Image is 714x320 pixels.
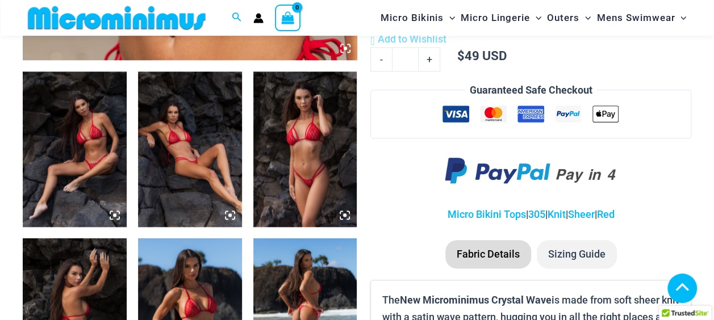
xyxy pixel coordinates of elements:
nav: Site Navigation [376,2,691,34]
img: Crystal Waves 305 Tri Top 4149 Thong [253,71,357,227]
a: Sheer [568,208,595,220]
a: Search icon link [232,11,242,25]
legend: Guaranteed Safe Checkout [465,82,597,99]
b: New Microminimus Crystal Wave [400,293,552,306]
a: Red [597,208,615,220]
img: Crystal Waves 305 Tri Top 4149 Thong [138,71,242,227]
span: Menu Toggle [530,3,541,32]
img: Crystal Waves 305 Tri Top 4149 Thong [23,71,127,227]
span: Mens Swimwear [596,3,675,32]
input: Product quantity [392,47,419,71]
span: Menu Toggle [579,3,591,32]
span: Menu Toggle [675,3,686,32]
span: Outers [547,3,579,32]
li: Fabric Details [445,240,531,268]
a: 305 [528,208,545,220]
a: Knit [548,208,566,220]
span: Menu Toggle [444,3,455,32]
a: - [370,47,392,71]
span: $ [457,47,464,64]
a: + [419,47,440,71]
a: Micro BikinisMenu ToggleMenu Toggle [378,3,458,32]
a: Micro Bikini Tops [448,208,526,220]
bdi: 49 USD [457,47,506,64]
a: Account icon link [253,13,264,23]
p: | | | | [370,206,691,223]
a: Mens SwimwearMenu ToggleMenu Toggle [594,3,689,32]
span: Micro Bikinis [381,3,444,32]
a: View Shopping Cart, empty [275,5,301,31]
img: MM SHOP LOGO FLAT [23,5,210,31]
li: Sizing Guide [537,240,617,268]
span: Micro Lingerie [461,3,530,32]
span: Add to Wishlist [377,33,446,45]
a: Add to Wishlist [370,31,446,48]
a: OutersMenu ToggleMenu Toggle [544,3,594,32]
a: Micro LingerieMenu ToggleMenu Toggle [458,3,544,32]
